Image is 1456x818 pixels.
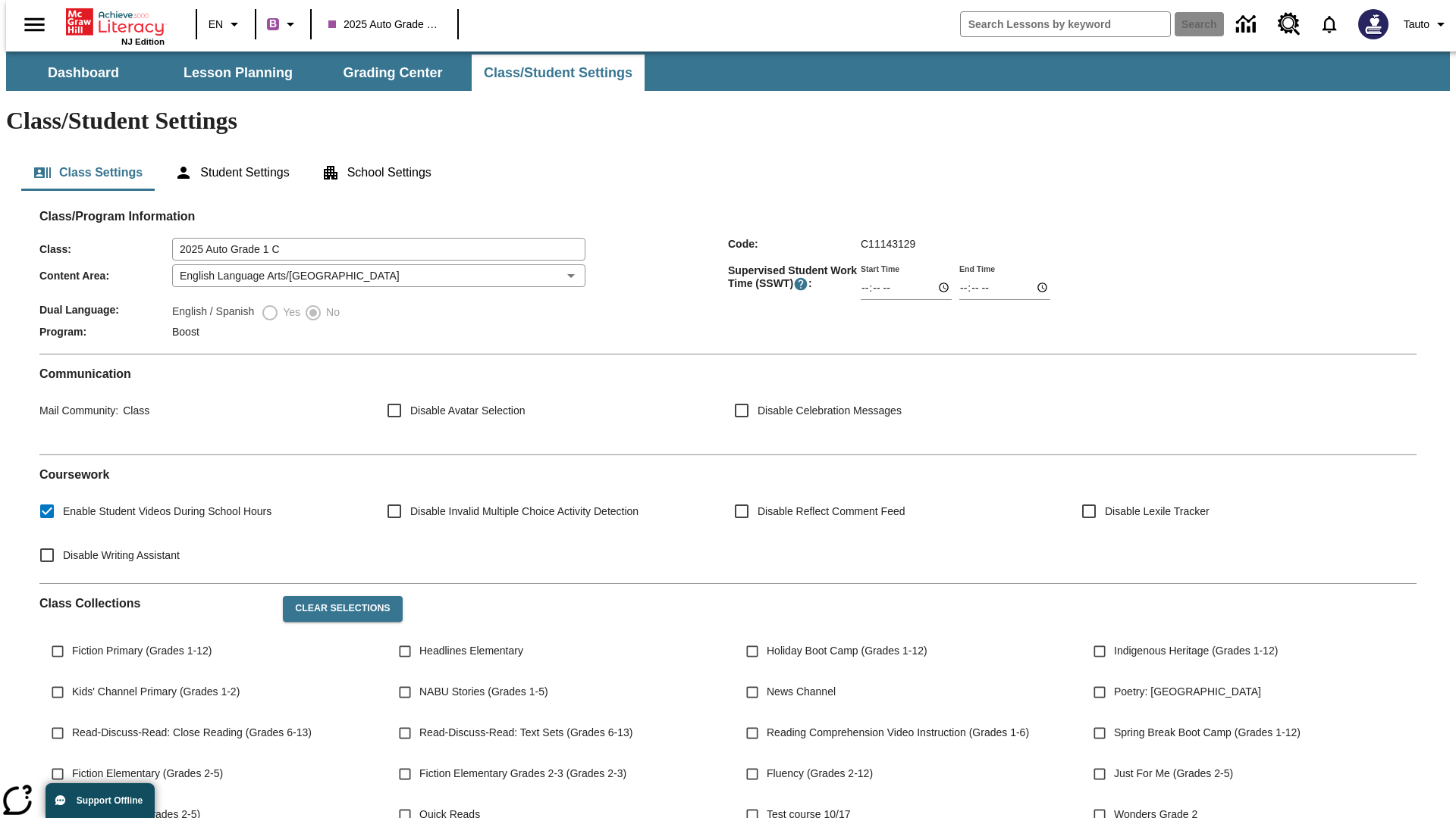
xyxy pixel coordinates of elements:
[410,504,639,520] span: Disable Invalid Multiple Choice Activity Detection
[1310,5,1349,44] a: Notifications
[39,243,172,255] span: Class :
[118,404,149,417] span: Class
[6,55,646,91] div: SubNavbar
[1114,725,1301,741] span: Spring Break Boot Camp (Grades 1-12)
[21,155,1435,191] div: Class/Student Settings
[172,304,254,322] label: English / Spanish
[283,596,402,622] button: Clear Selections
[72,766,223,782] span: Fiction Elementary (Grades 2-5)
[172,238,585,261] input: Class
[1227,4,1269,45] a: Data Center
[45,783,155,818] button: Support Offline
[48,64,119,82] span: Dashboard
[172,264,585,287] div: English Language Arts/[GEOGRAPHIC_DATA]
[63,504,271,520] span: Enable Student Videos During School Hours
[209,17,223,33] span: EN
[72,643,212,659] span: Fiction Primary (Grades 1-12)
[419,684,548,700] span: NABU Stories (Grades 1-5)
[39,367,1417,381] h2: Communication
[121,37,165,46] span: NJ Edition
[1269,4,1310,45] a: Resource Center, Will open in new tab
[1114,643,1278,659] span: Indigenous Heritage (Grades 1-12)
[39,596,271,610] h2: Class Collections
[12,2,57,47] button: Open side menu
[1358,9,1389,39] img: Avatar
[728,238,861,250] span: Code :
[39,467,1417,482] h2: Course work
[484,64,632,82] span: Class/Student Settings
[39,224,1417,342] div: Class/Program Information
[66,7,165,37] a: Home
[322,304,340,320] span: No
[39,367,1417,442] div: Communication
[77,795,143,806] span: Support Offline
[184,64,293,82] span: Lesson Planning
[162,55,314,91] button: Lesson Planning
[72,684,240,700] span: Kids' Channel Primary (Grades 1-2)
[410,403,526,419] span: Disable Avatar Selection
[66,5,165,46] div: Home
[1114,766,1233,782] span: Just For Me (Grades 2-5)
[39,326,172,338] span: Program :
[959,263,995,274] label: End Time
[172,326,199,338] span: Boost
[1349,5,1398,44] button: Select a new avatar
[21,155,155,191] button: Class Settings
[39,270,172,282] span: Content Area :
[39,404,118,417] span: Mail Community :
[758,504,905,520] span: Disable Reflect Comment Feed
[162,155,301,191] button: Student Settings
[309,155,444,191] button: School Settings
[1398,11,1456,38] button: Profile/Settings
[1114,684,1261,700] span: Poetry: [GEOGRAPHIC_DATA]
[261,11,306,38] button: Boost Class color is purple. Change class color
[767,684,836,700] span: News Channel
[961,12,1170,36] input: search field
[861,263,899,274] label: Start Time
[269,14,277,33] span: B
[39,467,1417,571] div: Coursework
[39,304,172,316] span: Dual Language :
[758,403,902,419] span: Disable Celebration Messages
[317,55,469,91] button: Grading Center
[6,52,1450,91] div: SubNavbar
[6,107,1450,135] h1: Class/Student Settings
[861,238,915,250] span: C11143129
[793,276,808,292] button: Supervised Student Work Time is the timeframe when students can take LevelSet and when lessons ar...
[8,55,159,91] button: Dashboard
[39,209,1417,223] h2: Class/Program Information
[728,264,861,292] span: Supervised Student Work Time (SSWT) :
[202,11,250,38] button: Language: EN, Select a language
[1105,504,1210,520] span: Disable Lexile Tracker
[419,766,626,782] span: Fiction Elementary Grades 2-3 (Grades 2-3)
[767,643,927,659] span: Holiday Boot Camp (Grades 1-12)
[343,64,442,82] span: Grading Center
[328,17,441,33] span: 2025 Auto Grade 1 C
[1404,17,1429,33] span: Tauto
[72,725,312,741] span: Read-Discuss-Read: Close Reading (Grades 6-13)
[419,643,523,659] span: Headlines Elementary
[767,725,1029,741] span: Reading Comprehension Video Instruction (Grades 1-6)
[472,55,645,91] button: Class/Student Settings
[419,725,632,741] span: Read-Discuss-Read: Text Sets (Grades 6-13)
[279,304,300,320] span: Yes
[767,766,873,782] span: Fluency (Grades 2-12)
[63,548,180,564] span: Disable Writing Assistant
